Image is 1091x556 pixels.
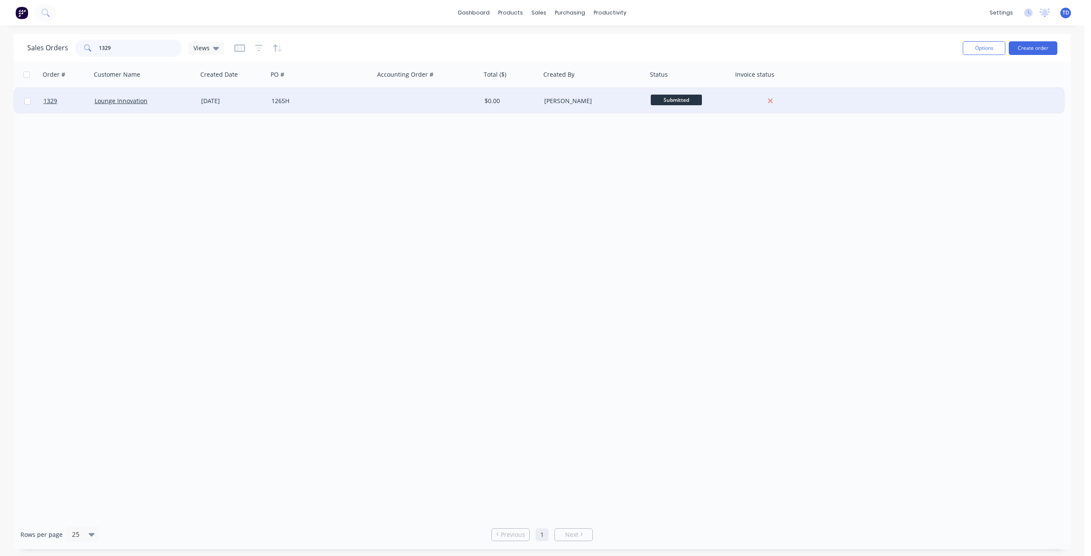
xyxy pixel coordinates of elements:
div: settings [985,6,1017,19]
span: Next [565,530,578,539]
div: Status [650,70,668,79]
input: Search... [99,40,182,57]
div: [DATE] [201,97,265,105]
div: Created Date [200,70,238,79]
ul: Pagination [488,528,596,541]
div: productivity [589,6,631,19]
div: $0.00 [485,97,535,105]
div: products [494,6,527,19]
h1: Sales Orders [27,44,68,52]
a: dashboard [454,6,494,19]
span: Previous [501,530,525,539]
span: 1329 [43,97,57,105]
div: Total ($) [484,70,506,79]
div: PO # [271,70,284,79]
a: 1329 [43,88,95,114]
a: Previous page [492,530,529,539]
a: Next page [555,530,592,539]
div: Customer Name [94,70,140,79]
button: Create order [1009,41,1057,55]
a: Page 1 is your current page [536,528,548,541]
span: Rows per page [20,530,63,539]
div: Order # [43,70,65,79]
div: Created By [543,70,574,79]
span: TD [1062,9,1069,17]
img: Factory [15,6,28,19]
span: Views [193,43,210,52]
div: Invoice status [735,70,774,79]
div: 1265H [271,97,366,105]
a: Lounge Innovation [95,97,147,105]
div: sales [527,6,551,19]
div: purchasing [551,6,589,19]
button: Options [963,41,1005,55]
div: Accounting Order # [377,70,433,79]
span: Submitted [651,95,702,105]
div: [PERSON_NAME] [544,97,639,105]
